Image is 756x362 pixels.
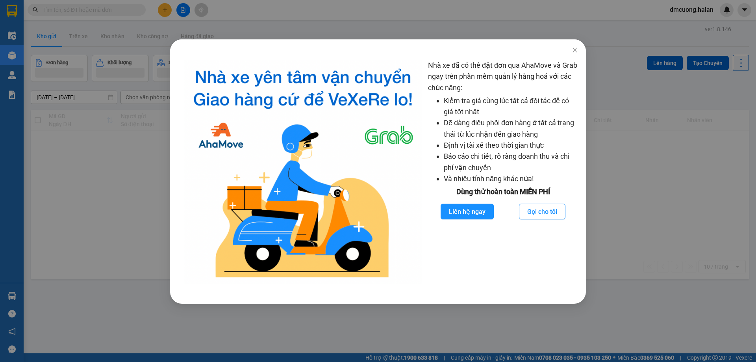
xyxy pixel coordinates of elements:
[572,47,578,53] span: close
[564,39,586,61] button: Close
[428,60,578,284] div: Nhà xe đã có thể đặt đơn qua AhaMove và Grab ngay trên phần mềm quản lý hàng hoá với các chức năng:
[428,186,578,197] div: Dùng thử hoàn toàn MIỄN PHÍ
[184,60,422,284] img: logo
[444,117,578,140] li: Dễ dàng điều phối đơn hàng ở tất cả trạng thái từ lúc nhận đến giao hàng
[527,207,557,217] span: Gọi cho tôi
[519,204,565,219] button: Gọi cho tôi
[444,95,578,118] li: Kiểm tra giá cùng lúc tất cả đối tác để có giá tốt nhất
[444,173,578,184] li: Và nhiều tính năng khác nữa!
[444,140,578,151] li: Định vị tài xế theo thời gian thực
[449,207,485,217] span: Liên hệ ngay
[441,204,494,219] button: Liên hệ ngay
[444,151,578,173] li: Báo cáo chi tiết, rõ ràng doanh thu và chi phí vận chuyển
